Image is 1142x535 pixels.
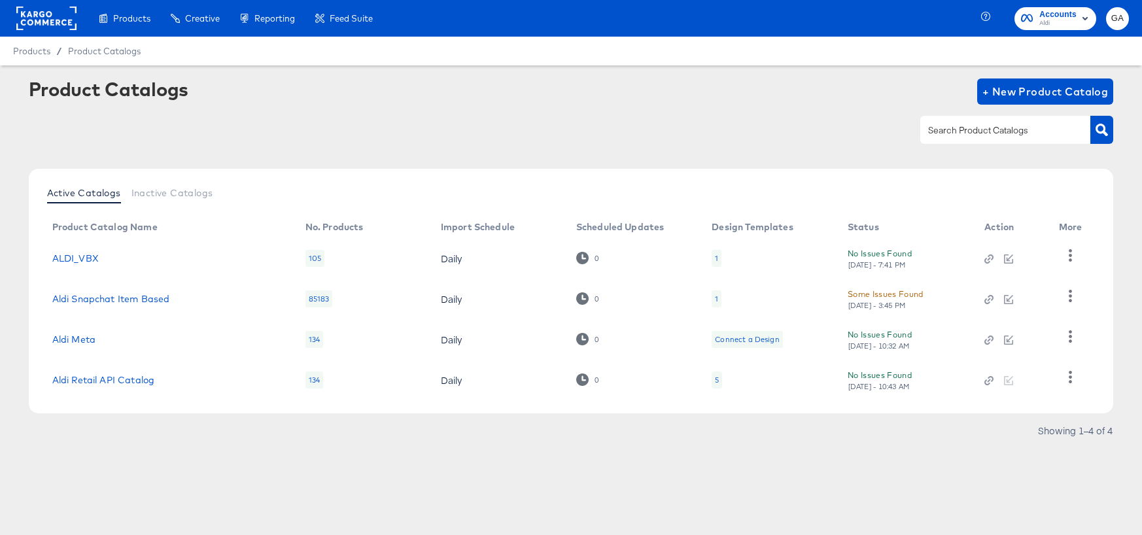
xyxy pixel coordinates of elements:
[848,287,924,310] button: Some Issues Found[DATE] - 3:45 PM
[712,290,721,307] div: 1
[594,375,599,385] div: 0
[594,294,599,303] div: 0
[441,222,515,232] div: Import Schedule
[430,319,566,360] td: Daily
[594,254,599,263] div: 0
[305,371,323,388] div: 134
[68,46,141,56] a: Product Catalogs
[715,294,718,304] div: 1
[1106,7,1129,30] button: GA
[430,279,566,319] td: Daily
[13,46,50,56] span: Products
[305,331,323,348] div: 134
[305,290,333,307] div: 85183
[1039,18,1077,29] span: Aldi
[1048,217,1098,238] th: More
[52,294,170,304] a: Aldi Snapchat Item Based
[974,217,1048,238] th: Action
[131,188,213,198] span: Inactive Catalogs
[1039,8,1077,22] span: Accounts
[926,123,1065,138] input: Search Product Catalogs
[594,335,599,344] div: 0
[576,222,665,232] div: Scheduled Updates
[712,222,793,232] div: Design Templates
[52,375,154,385] a: Aldi Retail API Catalog
[576,373,599,386] div: 0
[715,375,719,385] div: 5
[185,13,220,24] span: Creative
[1037,426,1113,435] div: Showing 1–4 of 4
[29,78,188,99] div: Product Catalogs
[47,188,121,198] span: Active Catalogs
[712,331,782,348] div: Connect a Design
[712,250,721,267] div: 1
[52,222,158,232] div: Product Catalog Name
[330,13,373,24] span: Feed Suite
[982,82,1109,101] span: + New Product Catalog
[305,222,364,232] div: No. Products
[1111,11,1124,26] span: GA
[50,46,68,56] span: /
[977,78,1114,105] button: + New Product Catalog
[305,250,324,267] div: 105
[837,217,974,238] th: Status
[848,301,907,310] div: [DATE] - 3:45 PM
[712,371,722,388] div: 5
[430,360,566,400] td: Daily
[576,252,599,264] div: 0
[254,13,295,24] span: Reporting
[848,287,924,301] div: Some Issues Found
[113,13,150,24] span: Products
[576,292,599,305] div: 0
[1014,7,1096,30] button: AccountsAldi
[576,333,599,345] div: 0
[715,334,779,345] div: Connect a Design
[52,253,99,264] a: ALDI_VBX
[715,253,718,264] div: 1
[52,334,95,345] a: Aldi Meta
[430,238,566,279] td: Daily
